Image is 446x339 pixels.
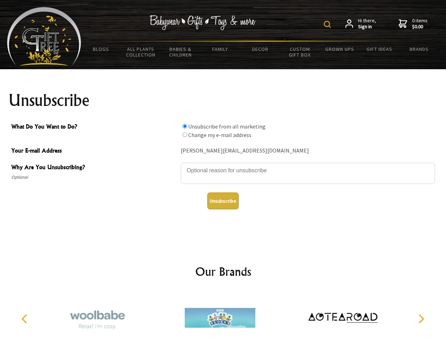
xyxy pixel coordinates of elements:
[181,163,435,184] textarea: Why Are You Unsubscribing?
[412,24,428,30] strong: $0.00
[359,42,399,56] a: Gift Ideas
[399,18,428,30] a: 0 items$0.00
[11,163,177,173] span: Why Are You Unsubscribing?
[183,124,187,129] input: What Do You Want to Do?
[11,146,177,156] span: Your E-mail Address
[358,18,376,30] span: Hi there,
[345,18,376,30] a: Hi there,Sign in
[18,311,33,327] button: Previous
[8,92,438,109] h1: Unsubscribe
[413,311,429,327] button: Next
[358,24,376,30] strong: Sign in
[181,145,435,156] div: [PERSON_NAME][EMAIL_ADDRESS][DOMAIN_NAME]
[280,42,320,62] a: Custom Gift Box
[161,42,201,62] a: Babies & Children
[188,131,251,138] label: Change my e-mail address
[7,7,81,66] img: Babyware - Gifts - Toys and more...
[324,21,331,28] img: product search
[188,123,266,130] label: Unsubscribe from all marketing
[11,173,177,182] span: Optional
[240,42,280,56] a: Decor
[81,42,121,56] a: BLOGS
[207,192,239,209] button: Unsubscribe
[399,42,439,56] a: Brands
[11,122,177,132] span: What Do You Want to Do?
[150,15,256,30] img: Babywear - Gifts - Toys & more
[412,17,428,30] span: 0 items
[183,132,187,137] input: What Do You Want to Do?
[14,263,432,280] h2: Our Brands
[201,42,240,56] a: Family
[320,42,359,56] a: Grown Ups
[121,42,161,62] a: All Plants Collection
